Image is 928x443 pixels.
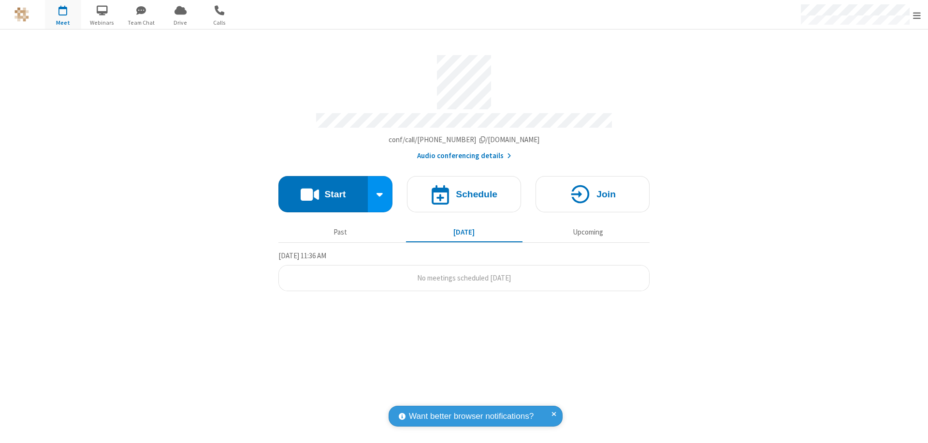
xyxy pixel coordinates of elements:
[530,223,646,241] button: Upcoming
[417,273,511,282] span: No meetings scheduled [DATE]
[596,190,616,199] h4: Join
[282,223,399,241] button: Past
[123,18,159,27] span: Team Chat
[202,18,238,27] span: Calls
[536,176,650,212] button: Join
[417,150,511,162] button: Audio conferencing details
[904,418,921,436] iframe: Chat
[324,190,346,199] h4: Start
[45,18,81,27] span: Meet
[278,251,326,260] span: [DATE] 11:36 AM
[368,176,393,212] div: Start conference options
[407,176,521,212] button: Schedule
[389,135,540,144] span: Copy my meeting room link
[409,410,534,423] span: Want better browser notifications?
[456,190,497,199] h4: Schedule
[278,250,650,292] section: Today's Meetings
[162,18,199,27] span: Drive
[14,7,29,22] img: QA Selenium DO NOT DELETE OR CHANGE
[278,48,650,162] section: Account details
[406,223,522,241] button: [DATE]
[389,134,540,146] button: Copy my meeting room linkCopy my meeting room link
[84,18,120,27] span: Webinars
[278,176,368,212] button: Start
